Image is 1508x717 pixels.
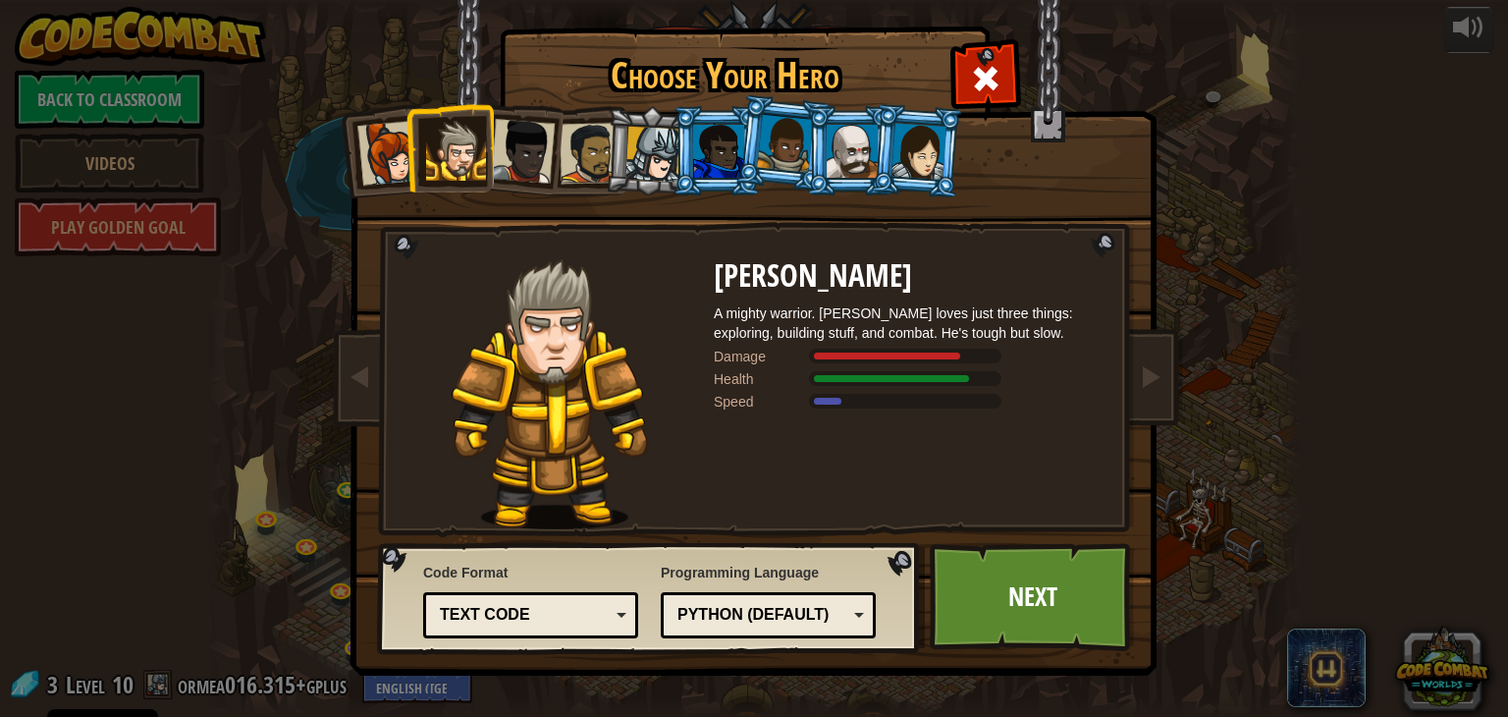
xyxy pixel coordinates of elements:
li: Hattori Hanzō [604,104,697,198]
span: Programming Language [661,563,876,582]
h2: [PERSON_NAME] [714,259,1106,294]
span: Code Format [423,563,638,582]
div: Deals 120% of listed Warrior weapon damage. [714,347,1106,366]
div: A mighty warrior. [PERSON_NAME] loves just three things: exploring, building stuff, and combat. H... [714,303,1106,343]
a: Next [930,543,1135,651]
div: Damage [714,347,812,366]
div: Text code [440,604,610,627]
div: Moves at 6 meters per second. [714,392,1106,412]
div: Health [714,369,812,389]
div: Gains 140% of listed Warrior armor health. [714,369,1106,389]
li: Gordon the Stalwart [673,106,761,195]
div: Speed [714,392,812,412]
li: Captain Anya Weston [335,102,431,198]
div: Python (Default) [677,604,847,627]
li: Sir Tharin Thunderfist [405,103,494,193]
li: Arryn Stonewall [734,94,832,193]
li: Lady Ida Justheart [468,99,565,195]
img: knight-pose.png [452,259,649,529]
h1: Choose Your Hero [504,55,945,96]
img: language-selector-background.png [377,543,925,655]
li: Okar Stompfoot [806,106,894,195]
li: Alejandro the Duelist [538,105,628,196]
li: Illia Shieldsmith [870,103,964,198]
